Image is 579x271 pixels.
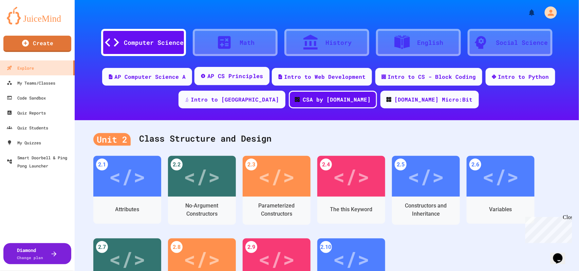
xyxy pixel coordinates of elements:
[482,161,519,192] div: </>
[115,73,186,81] div: AP Computer Science A
[7,7,68,24] img: logo-orange.svg
[124,38,184,47] div: Computer Science
[295,97,300,102] img: CODE_logo_RGB.png
[7,64,34,72] div: Explore
[7,139,41,147] div: My Quizzes
[7,79,55,87] div: My Teams/Classes
[330,205,373,214] div: The this Keyword
[326,38,352,47] div: History
[109,161,146,192] div: </>
[96,241,108,253] div: 2.7
[207,72,263,80] div: AP CS Principles
[333,161,370,192] div: </>
[245,159,257,170] div: 2.3
[395,95,473,104] div: [DOMAIN_NAME] Micro:Bit
[397,202,455,218] div: Constructors and Inheritance
[7,94,46,102] div: Code Sandbox
[284,73,366,81] div: Intro to Web Development
[395,159,407,170] div: 2.5
[248,202,305,218] div: Parameterized Constructors
[417,38,444,47] div: English
[515,7,538,18] div: My Notifications
[3,243,71,264] button: DiamondChange plan
[17,255,43,260] span: Change plan
[7,153,72,170] div: Smart Doorbell & Ping Pong Launcher
[173,202,231,218] div: No-Argument Constructors
[538,5,559,20] div: My Account
[320,159,332,170] div: 2.4
[171,241,183,253] div: 2.8
[523,214,572,243] iframe: chat widget
[240,38,255,47] div: Math
[387,97,391,102] img: CODE_logo_RGB.png
[408,161,444,192] div: </>
[184,161,220,192] div: </>
[3,3,47,43] div: Chat with us now!Close
[469,159,481,170] div: 2.6
[7,109,46,117] div: Quiz Reports
[258,161,295,192] div: </>
[303,95,371,104] div: CSA by [DOMAIN_NAME]
[96,159,108,170] div: 2.1
[498,73,549,81] div: Intro to Python
[93,125,560,152] div: Class Structure and Design
[3,36,71,52] a: Create
[115,205,139,214] div: Attributes
[191,95,279,104] div: Intro to [GEOGRAPHIC_DATA]
[550,244,572,264] iframe: chat widget
[489,205,512,214] div: Variables
[320,241,332,253] div: 2.10
[7,124,48,132] div: Quiz Students
[245,241,257,253] div: 2.9
[388,73,476,81] div: Intro to CS - Block Coding
[93,133,131,146] div: Unit 2
[496,38,548,47] div: Social Science
[17,247,43,261] div: Diamond
[171,159,183,170] div: 2.2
